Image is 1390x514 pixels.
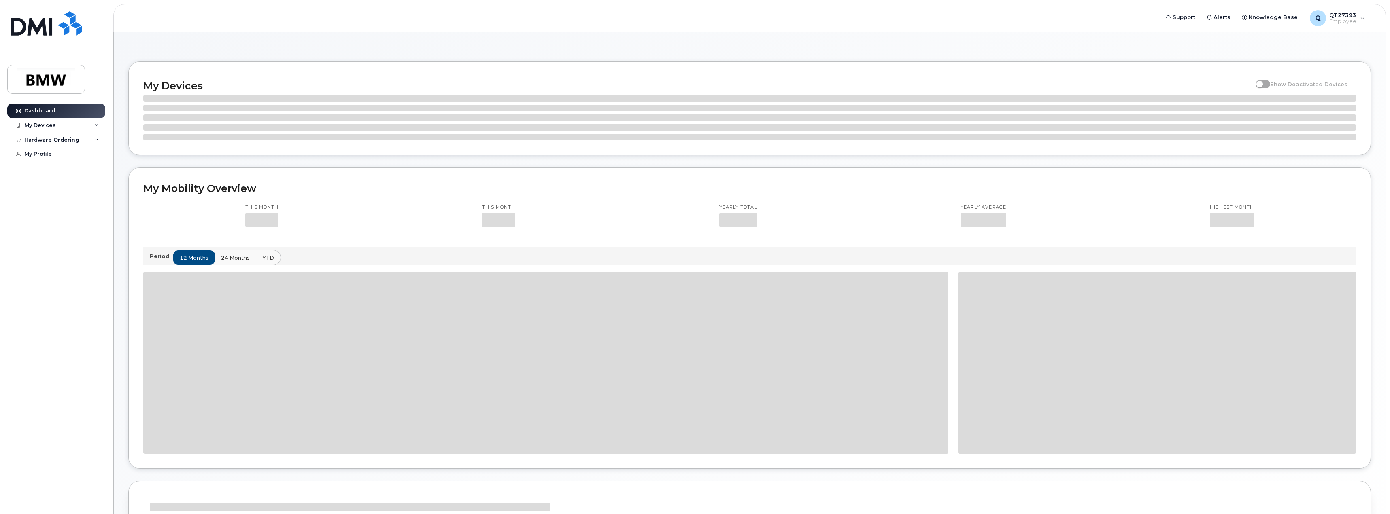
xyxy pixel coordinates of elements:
input: Show Deactivated Devices [1256,76,1262,83]
p: Highest month [1210,204,1254,211]
p: This month [245,204,278,211]
span: 24 months [221,254,250,262]
h2: My Devices [143,80,1252,92]
h2: My Mobility Overview [143,182,1356,195]
p: Yearly total [719,204,757,211]
p: Yearly average [961,204,1006,211]
span: Show Deactivated Devices [1270,81,1347,87]
p: Period [150,252,173,260]
p: This month [482,204,515,211]
span: YTD [262,254,274,262]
